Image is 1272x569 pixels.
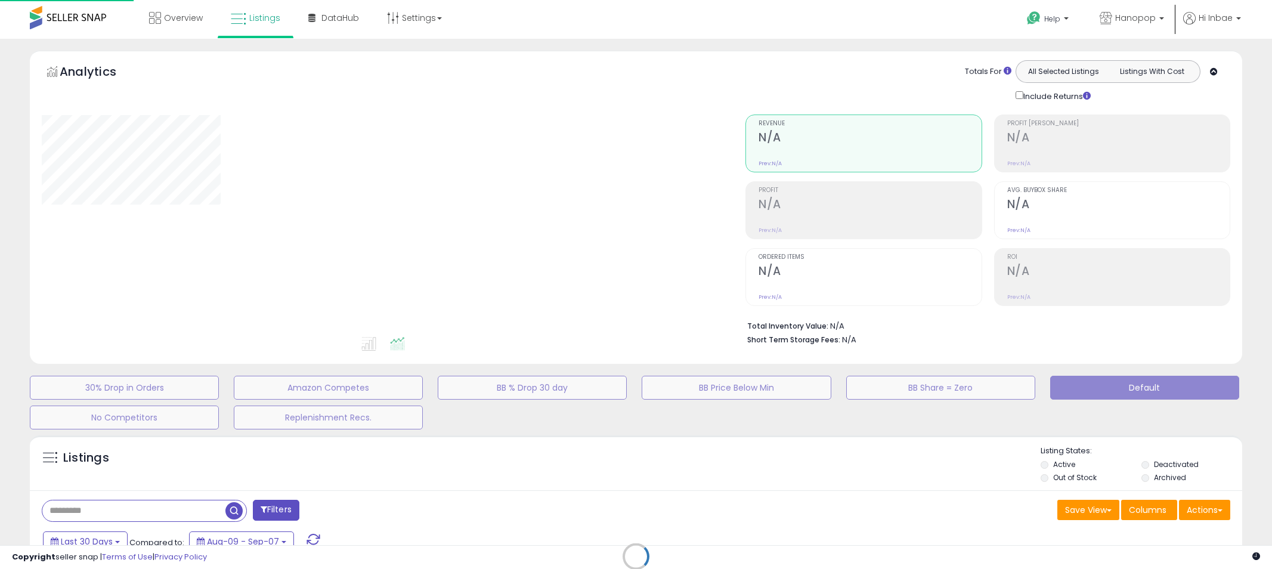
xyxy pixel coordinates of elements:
div: Include Returns [1007,89,1105,103]
h2: N/A [759,131,981,147]
h2: N/A [759,197,981,214]
span: Revenue [759,120,981,127]
b: Total Inventory Value: [747,321,828,331]
span: DataHub [321,12,359,24]
small: Prev: N/A [1007,160,1030,167]
small: Prev: N/A [759,293,782,301]
li: N/A [747,318,1221,332]
h2: N/A [1007,131,1230,147]
span: Profit [PERSON_NAME] [1007,120,1230,127]
h2: N/A [1007,197,1230,214]
button: Default [1050,376,1239,400]
button: All Selected Listings [1019,64,1108,79]
h2: N/A [1007,264,1230,280]
h2: N/A [759,264,981,280]
small: Prev: N/A [1007,227,1030,234]
button: No Competitors [30,406,219,429]
small: Prev: N/A [1007,293,1030,301]
b: Short Term Storage Fees: [747,335,840,345]
span: Hi Inbae [1199,12,1233,24]
span: Overview [164,12,203,24]
i: Get Help [1026,11,1041,26]
div: Totals For [965,66,1011,78]
button: Listings With Cost [1107,64,1196,79]
a: Hi Inbae [1183,12,1241,39]
span: Help [1044,14,1060,24]
button: Amazon Competes [234,376,423,400]
span: Profit [759,187,981,194]
small: Prev: N/A [759,160,782,167]
button: BB Price Below Min [642,376,831,400]
span: Listings [249,12,280,24]
span: Ordered Items [759,254,981,261]
button: Replenishment Recs. [234,406,423,429]
span: N/A [842,334,856,345]
a: Help [1017,2,1081,39]
h5: Analytics [60,63,140,83]
span: Avg. Buybox Share [1007,187,1230,194]
span: ROI [1007,254,1230,261]
small: Prev: N/A [759,227,782,234]
button: BB % Drop 30 day [438,376,627,400]
strong: Copyright [12,551,55,562]
span: Hanopop [1115,12,1156,24]
div: seller snap | | [12,552,207,563]
button: 30% Drop in Orders [30,376,219,400]
button: BB Share = Zero [846,376,1035,400]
